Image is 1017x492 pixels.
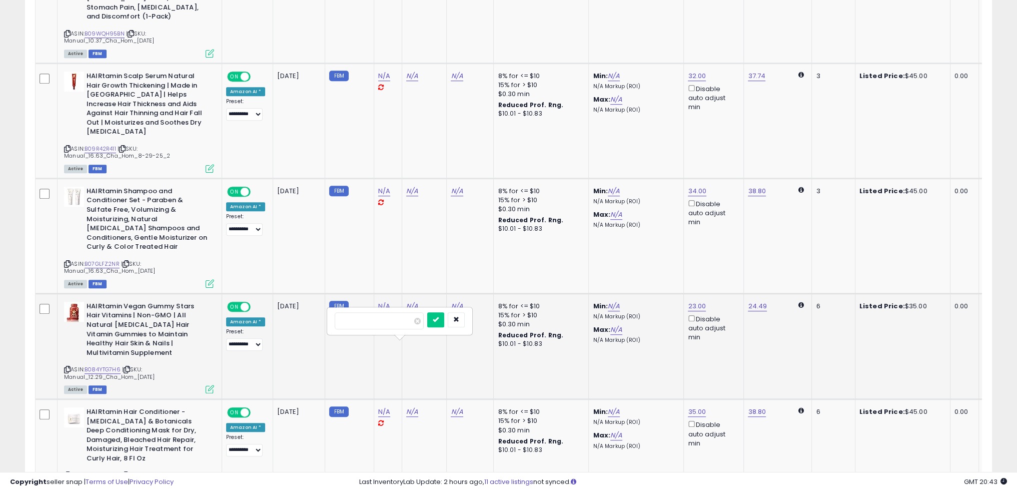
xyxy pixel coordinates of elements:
div: Amazon AI * [226,317,265,326]
div: 8% for <= $10 [498,302,581,311]
a: N/A [608,407,620,417]
a: N/A [406,301,418,311]
a: 38.80 [748,186,766,196]
div: $10.01 - $10.83 [498,446,581,454]
div: 6 [816,407,847,416]
b: HAIRtamin Shampoo and Conditioner Set - Paraben & Sulfate Free, Volumizing & Moisturizing, Natura... [87,187,208,254]
p: N/A Markup (ROI) [593,419,676,426]
b: Listed Price: [859,407,905,416]
small: FBM [329,71,349,81]
b: Reduced Prof. Rng. [498,437,563,445]
a: 11 active listings [484,477,533,486]
small: FBM [329,186,349,196]
div: 3 [816,72,847,81]
div: $10.01 - $10.83 [498,340,581,348]
small: FBM [329,301,349,311]
div: seller snap | | [10,477,174,487]
a: N/A [608,71,620,81]
i: Calculated using Dynamic Max Price. [798,407,804,414]
a: N/A [608,186,620,196]
div: 8% for <= $10 [498,72,581,81]
div: 8% for <= $10 [498,407,581,416]
div: 3 [816,187,847,196]
div: [DATE] [277,407,317,416]
span: 2025-09-17 20:43 GMT [964,477,1007,486]
span: All listings currently available for purchase on Amazon [64,165,87,173]
img: 414xeoN+ePL._SL40_.jpg [64,302,84,322]
div: [DATE] [277,187,317,196]
a: N/A [451,407,463,417]
span: | SKU: Manual_10.37_Cha_Hom_[DATE] [64,30,155,45]
span: All listings currently available for purchase on Amazon [64,385,87,394]
div: Disable auto adjust min [688,198,736,227]
span: OFF [249,73,265,81]
div: $0.30 min [498,90,581,99]
span: | SKU: Manual_12.29_Cha_Hom_[DATE] [64,365,155,380]
span: OFF [249,187,265,196]
span: FBM [89,280,107,288]
a: 34.00 [688,186,706,196]
a: 23.00 [688,301,706,311]
b: HAIRtamin Hair Conditioner - [MEDICAL_DATA] & Botanicals Deep Conditioning Mask for Dry, Damaged,... [87,407,208,465]
b: Min: [593,301,608,311]
a: N/A [406,71,418,81]
div: $45.00 [859,72,942,81]
p: N/A Markup (ROI) [593,107,676,114]
b: Max: [593,325,610,334]
a: 37.74 [748,71,765,81]
div: 0.00 [954,72,971,81]
div: Preset: [226,328,265,351]
b: Listed Price: [859,186,905,196]
img: 31tdkyZxZ4L._SL40_.jpg [64,407,84,427]
b: HAIRtamin Scalp Serum Natural Hair Growth Thickening | Made in [GEOGRAPHIC_DATA] | Helps Increase... [87,72,208,139]
div: Amazon AI * [226,202,265,211]
a: B07GLFZ2NR [85,260,120,268]
b: Max: [593,210,610,219]
div: 15% for > $10 [498,311,581,320]
span: ON [228,73,241,81]
div: 15% for > $10 [498,196,581,205]
div: Disable auto adjust min [688,419,736,448]
div: 6 [816,302,847,311]
div: Amazon AI * [226,87,265,96]
a: 35.00 [688,407,706,417]
div: Disable auto adjust min [688,313,736,342]
a: B09R42R411 [85,145,116,153]
div: $0.30 min [498,320,581,329]
a: N/A [610,430,622,440]
b: Reduced Prof. Rng. [498,216,563,224]
small: FBM [329,406,349,417]
b: HAIRtamin Vegan Gummy Stars Hair Vitamins | Non-GMO | All Natural [MEDICAL_DATA] Hair Vitamin Gum... [87,302,208,360]
span: OFF [249,302,265,311]
i: Calculated using Dynamic Max Price. [798,187,804,193]
div: 8% for <= $10 [498,187,581,196]
span: All listings currently available for purchase on Amazon [64,50,87,58]
span: FBM [89,50,107,58]
strong: Copyright [10,477,47,486]
div: 15% for > $10 [498,81,581,90]
a: Privacy Policy [130,477,174,486]
div: 0.00 [954,187,971,196]
i: Calculated using Dynamic Max Price. [798,72,804,78]
a: N/A [378,71,390,81]
span: All listings currently available for purchase on Amazon [64,280,87,288]
a: N/A [608,301,620,311]
span: FBM [89,165,107,173]
b: Listed Price: [859,71,905,81]
p: N/A Markup (ROI) [593,337,676,344]
b: Min: [593,71,608,81]
a: 32.00 [688,71,706,81]
div: 15% for > $10 [498,416,581,425]
div: Disable auto adjust min [688,83,736,112]
a: B084YTG7H6 [85,365,121,374]
span: | SKU: Manual_16.63_Cha_Hom_8-29-25_2 [64,145,170,160]
b: Max: [593,430,610,440]
span: | SKU: Manual_16.63_Cha_Hom_[DATE] [64,260,156,275]
div: $45.00 [859,187,942,196]
a: N/A [610,325,622,335]
div: [DATE] [277,302,317,311]
div: [DATE] [277,72,317,81]
b: Min: [593,407,608,416]
div: 0.00 [954,302,971,311]
span: ON [228,408,241,417]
